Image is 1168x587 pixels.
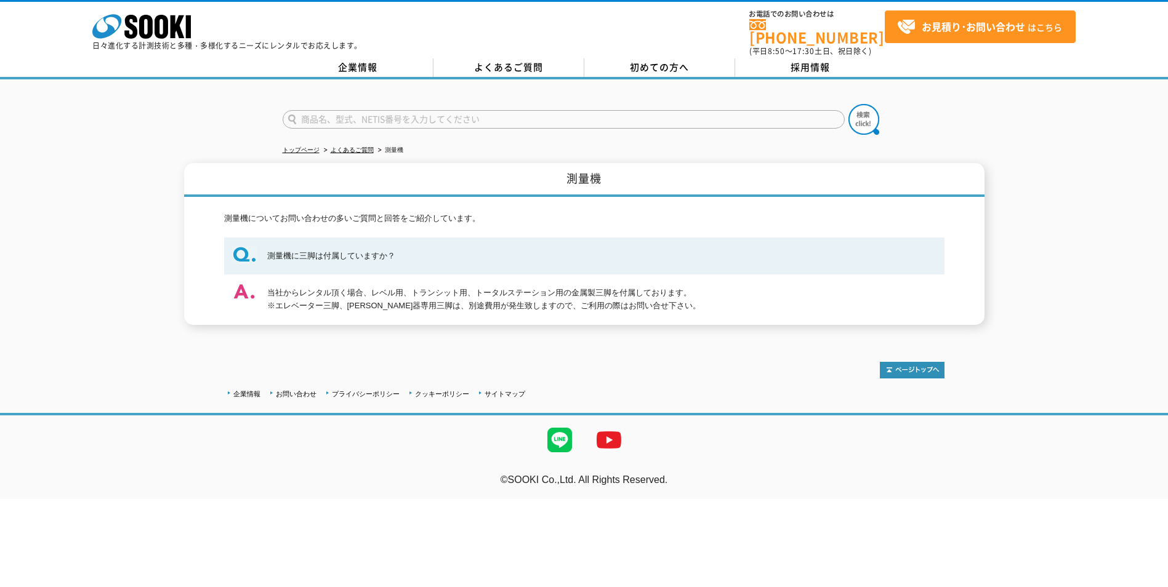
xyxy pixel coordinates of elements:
[92,42,362,49] p: 日々進化する計測技術と多種・多様化するニーズにレンタルでお応えします。
[792,46,815,57] span: 17:30
[584,58,735,77] a: 初めての方へ
[485,390,525,397] a: サイトマップ
[535,415,584,465] img: LINE
[897,18,1062,36] span: はこちら
[885,10,1076,43] a: お見積り･お問い合わせはこちら
[630,60,689,74] span: 初めての方へ
[735,58,886,77] a: 採用情報
[331,146,374,153] a: よくあるご質問
[376,144,403,157] li: 測量機
[332,390,400,397] a: プライバシーポリシー
[880,362,944,378] img: トップページへ
[224,212,944,225] p: 測量機についてお問い合わせの多いご質問と回答をご紹介しています。
[283,58,433,77] a: 企業情報
[233,390,260,397] a: 企業情報
[433,58,584,77] a: よくあるご質問
[749,19,885,44] a: [PHONE_NUMBER]
[415,390,469,397] a: クッキーポリシー
[922,19,1025,34] strong: お見積り･お問い合わせ
[276,390,316,397] a: お問い合わせ
[283,110,845,129] input: 商品名、型式、NETIS番号を入力してください
[749,46,871,57] span: (平日 ～ 土日、祝日除く)
[584,415,634,465] img: YouTube
[184,163,985,197] h1: 測量機
[749,10,885,18] span: お電話でのお問い合わせは
[224,274,944,325] dd: 当社からレンタル頂く場合、レベル用、トランシット用、トータルステーション用の金属製三脚を付属しております。 ※エレベーター三脚、[PERSON_NAME]器専用三脚は、別途費用が発生致しますので...
[224,238,944,275] dt: 測量機に三脚は付属していますか？
[848,104,879,135] img: btn_search.png
[283,146,320,153] a: トップページ
[1121,487,1168,498] a: テストMail
[768,46,785,57] span: 8:50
